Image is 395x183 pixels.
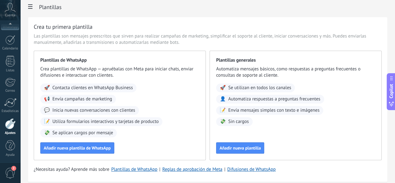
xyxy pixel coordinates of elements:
span: Se aplican cargos por mensaje [52,130,113,136]
div: Calendario [1,47,19,51]
span: Añadir nueva plantilla de WhatsApp [44,146,111,150]
span: Se utilizan en todos los canales [228,85,291,91]
a: Plantillas de WhatsApp [111,166,157,172]
div: Listas [1,69,19,73]
span: 2 [11,166,16,171]
div: | | [34,166,382,173]
h3: Crea tu primera plantilla [34,23,92,31]
span: Añadir nueva plantilla [220,146,261,150]
span: 🚀 [220,85,226,91]
h2: Plantillas [39,1,387,13]
div: Correo [1,89,19,93]
span: 📢 [44,96,50,102]
span: Automatiza respuestas a preguntas frecuentes [228,96,320,102]
span: Inicia nuevas conversaciones con clientes [52,107,135,114]
div: Ajustes [1,131,19,135]
a: Reglas de aprobación de Meta [162,166,223,172]
button: Añadir nueva plantilla de WhatsApp [40,142,114,154]
span: Contacta clientes en WhatsApp Business [52,85,133,91]
span: Automatiza mensajes básicos, como respuestas a preguntas frecuentes o consultas de soporte al cli... [216,66,375,79]
span: 📝 [220,107,226,114]
span: Envía mensajes simples con texto e imágenes [228,107,319,114]
div: Estadísticas [1,109,19,113]
span: 👤 [220,96,226,102]
span: 💬 [44,107,50,114]
span: Plantillas de WhatsApp [40,57,199,64]
span: ¿Necesitas ayuda? Aprende más sobre [34,166,109,173]
a: Difusiones de WhatsApp [227,166,276,172]
button: Añadir nueva plantilla [216,142,264,154]
span: 🚀 [44,85,50,91]
span: Envía campañas de marketing [52,96,112,102]
span: Copilot [388,84,394,98]
div: Ayuda [1,153,19,157]
span: Las plantillas son mensajes preescritos que sirven para realizar campañas de marketing, simplific... [34,33,382,46]
span: Cuenta [5,13,15,18]
span: 💸 [220,119,226,125]
span: Sin cargos [228,119,249,125]
span: Crea plantillas de WhatsApp — apruébalas con Meta para iniciar chats, enviar difusiones e interac... [40,66,199,79]
span: 💸 [44,130,50,136]
span: Utiliza formularios interactivos y tarjetas de producto [52,119,159,125]
span: 📝 [44,119,50,125]
span: Plantillas generales [216,57,375,64]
